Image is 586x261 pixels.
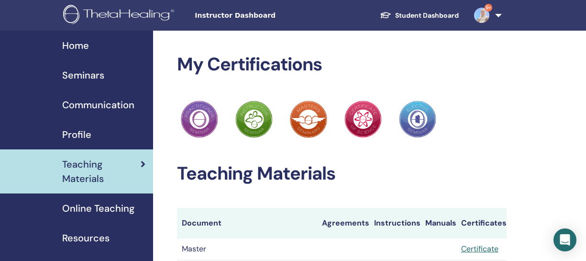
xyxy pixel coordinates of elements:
td: Master [177,238,317,260]
th: Agreements [317,208,369,238]
img: Practitioner [181,101,218,138]
span: 9+ [485,4,492,11]
img: default.jpg [474,8,489,23]
th: Manuals [420,208,456,238]
div: Open Intercom Messenger [553,228,576,251]
span: Teaching Materials [62,157,141,186]
span: Profile [62,127,91,142]
img: Practitioner [344,101,382,138]
th: Certificates [456,208,507,238]
span: Home [62,38,89,53]
span: Instructor Dashboard [195,11,338,21]
th: Document [177,208,317,238]
span: Online Teaching [62,201,134,216]
span: Resources [62,231,110,245]
a: Student Dashboard [372,7,466,24]
img: Practitioner [290,101,327,138]
h2: Teaching Materials [177,163,507,185]
th: Instructions [369,208,420,238]
h2: My Certifications [177,54,507,76]
a: Certificate [461,244,498,254]
img: Practitioner [399,101,436,138]
span: Communication [62,98,134,112]
img: Practitioner [235,101,273,138]
img: graduation-cap-white.svg [380,11,391,19]
span: Seminars [62,68,104,82]
img: logo.png [63,5,177,26]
